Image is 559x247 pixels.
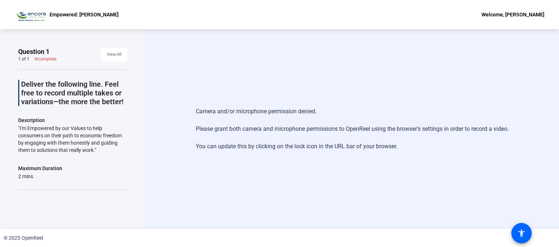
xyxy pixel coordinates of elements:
[18,47,49,56] span: Question 1
[49,10,119,19] p: Empowered: [PERSON_NAME]
[18,56,29,62] div: 1 of 1
[101,48,127,61] button: View All
[18,125,127,154] div: "I'm Empowered by our Values to help consumers on their path to economic freedom by engaging with...
[21,80,127,106] p: Deliver the following line. Feel free to record multiple takes or variations—the more the better!
[4,234,43,242] div: © 2025 OpenReel
[35,56,56,62] div: Incomplete
[18,116,127,125] p: Description
[517,229,526,238] mat-icon: accessibility
[18,164,62,173] div: Maximum Duration
[18,173,62,180] div: 2 mins
[196,100,509,158] div: Camera and/or microphone permission denied. Please grant both camera and microphone permissions t...
[481,10,544,19] div: Welcome, [PERSON_NAME]
[15,7,46,22] img: OpenReel logo
[107,49,122,60] span: View All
